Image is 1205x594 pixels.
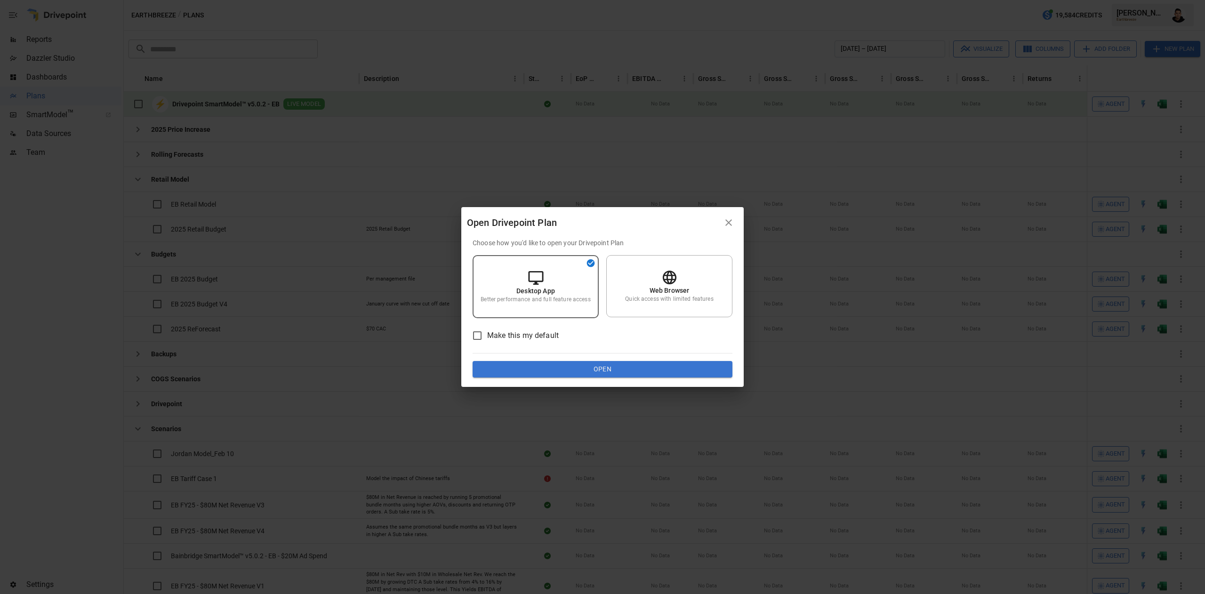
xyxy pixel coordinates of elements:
div: Open Drivepoint Plan [467,215,719,230]
p: Quick access with limited features [625,295,713,303]
p: Web Browser [650,286,690,295]
span: Make this my default [487,330,559,341]
button: Open [473,361,732,378]
p: Better performance and full feature access [481,296,590,304]
p: Desktop App [516,286,555,296]
p: Choose how you'd like to open your Drivepoint Plan [473,238,732,248]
